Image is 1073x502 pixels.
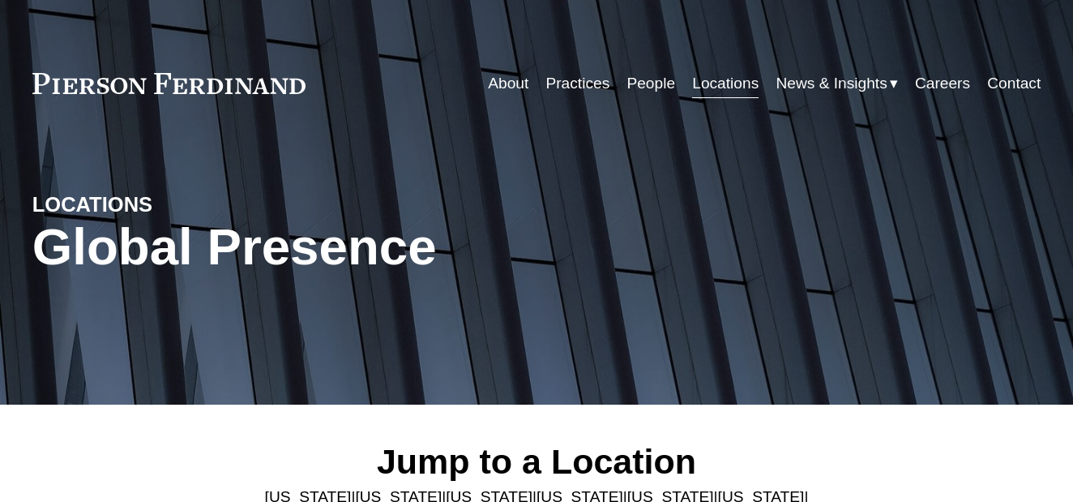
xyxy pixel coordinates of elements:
[626,68,675,99] a: People
[488,68,528,99] a: About
[987,68,1041,99] a: Contact
[776,70,887,98] span: News & Insights
[692,68,759,99] a: Locations
[242,440,831,483] h2: Jump to a Location
[32,191,284,217] h4: LOCATIONS
[545,68,609,99] a: Practices
[915,68,970,99] a: Careers
[32,217,705,277] h1: Global Presence
[776,68,897,99] a: folder dropdown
